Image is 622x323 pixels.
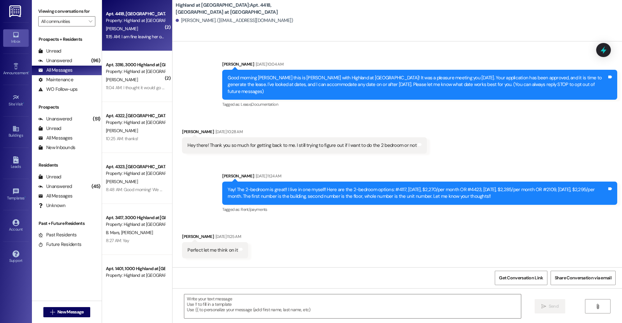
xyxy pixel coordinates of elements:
[23,101,24,105] span: •
[3,217,29,234] a: Account
[32,36,102,43] div: Prospects + Residents
[214,128,243,135] div: [DATE] 10:28 AM
[106,163,165,170] div: Apt. 4323, [GEOGRAPHIC_DATA] at [GEOGRAPHIC_DATA]
[251,102,278,107] span: Documentation
[3,123,29,140] a: Buildings
[38,193,72,199] div: All Messages
[106,214,165,221] div: Apt. 3417, 3000 Highland at [GEOGRAPHIC_DATA]
[106,61,165,68] div: Apt. 3316, 3000 Highland at [GEOGRAPHIC_DATA]
[254,61,283,68] div: [DATE] 10:04 AM
[38,202,65,209] div: Unknown
[38,86,77,93] div: WO Follow-ups
[106,221,165,228] div: Property: Highland at [GEOGRAPHIC_DATA]
[551,271,616,285] button: Share Conversation via email
[38,174,61,180] div: Unread
[3,248,29,266] a: Support
[9,5,22,17] img: ResiDesk Logo
[106,11,165,17] div: Apt. 4418, [GEOGRAPHIC_DATA] at [GEOGRAPHIC_DATA]
[28,70,29,74] span: •
[38,67,72,74] div: All Messages
[222,100,617,109] div: Tagged as:
[214,233,241,240] div: [DATE] 11:25 AM
[241,207,267,212] span: Rent/payments
[176,17,293,24] div: [PERSON_NAME]. ([EMAIL_ADDRESS][DOMAIN_NAME])
[3,154,29,172] a: Leads
[106,187,587,192] div: 8:48 AM: Good morning! We will head that way shortly to get the keys and add them to the move-out...
[182,233,248,242] div: [PERSON_NAME]
[106,238,129,243] div: 8:27 AM: Yay
[187,142,417,149] div: Hey there! Thank you so much for getting back to me. I still trying to figure out if I want to do...
[32,162,102,169] div: Residents
[228,186,607,200] div: Yay! The 2-bedroom is great!! I live in one myself! Here are the 2-bedroom options: #4117, [DATE]...
[182,128,427,137] div: [PERSON_NAME]
[38,57,72,64] div: Unanswered
[32,104,102,111] div: Prospects
[106,128,138,133] span: [PERSON_NAME]
[106,119,165,126] div: Property: Highland at [GEOGRAPHIC_DATA]
[222,61,617,70] div: [PERSON_NAME]
[187,247,238,254] div: Perfect let me think on it
[38,6,95,16] label: Viewing conversations for
[43,307,91,317] button: New Message
[50,310,55,315] i: 
[89,19,92,24] i: 
[106,230,121,235] span: B. Mars
[38,76,73,83] div: Maintenance
[121,230,153,235] span: [PERSON_NAME]
[106,170,165,177] div: Property: Highland at [GEOGRAPHIC_DATA]
[38,241,81,248] div: Future Residents
[38,183,72,190] div: Unanswered
[106,77,138,83] span: [PERSON_NAME]
[595,304,600,309] i: 
[106,136,138,141] div: 10:25 AM: thanks!
[222,173,617,182] div: [PERSON_NAME]
[25,195,26,199] span: •
[106,17,165,24] div: Property: Highland at [GEOGRAPHIC_DATA]
[32,220,102,227] div: Past + Future Residents
[90,56,102,66] div: (96)
[38,125,61,132] div: Unread
[41,16,85,26] input: All communities
[3,92,29,109] a: Site Visit •
[106,272,165,279] div: Property: Highland at [GEOGRAPHIC_DATA]
[106,265,165,272] div: Apt. 1401, 1000 Highland at [GEOGRAPHIC_DATA]
[106,68,165,75] div: Property: Highland at [GEOGRAPHIC_DATA]
[499,275,543,281] span: Get Conversation Link
[38,135,72,141] div: All Messages
[57,309,84,315] span: New Message
[549,303,559,310] span: Send
[106,179,138,184] span: [PERSON_NAME]
[228,75,607,95] div: Good morning [PERSON_NAME] this is [PERSON_NAME] with Highland at [GEOGRAPHIC_DATA]! It was a ple...
[541,304,546,309] i: 
[90,182,102,191] div: (45)
[91,114,102,124] div: (51)
[176,2,303,16] b: Highland at [GEOGRAPHIC_DATA]: Apt. 4418, [GEOGRAPHIC_DATA] at [GEOGRAPHIC_DATA]
[38,116,72,122] div: Unanswered
[106,26,138,32] span: [PERSON_NAME]
[254,173,281,179] div: [DATE] 11:24 AM
[535,299,566,313] button: Send
[3,186,29,203] a: Templates •
[106,85,236,90] div: 11:04 AM: I thought it would go away after we left but it is still the same!
[241,102,251,107] span: Lease ,
[38,232,77,238] div: Past Residents
[555,275,611,281] span: Share Conversation via email
[3,29,29,47] a: Inbox
[106,112,165,119] div: Apt. 4322, [GEOGRAPHIC_DATA] at [GEOGRAPHIC_DATA]
[38,144,75,151] div: New Inbounds
[495,271,547,285] button: Get Conversation Link
[38,48,61,54] div: Unread
[222,205,617,214] div: Tagged as:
